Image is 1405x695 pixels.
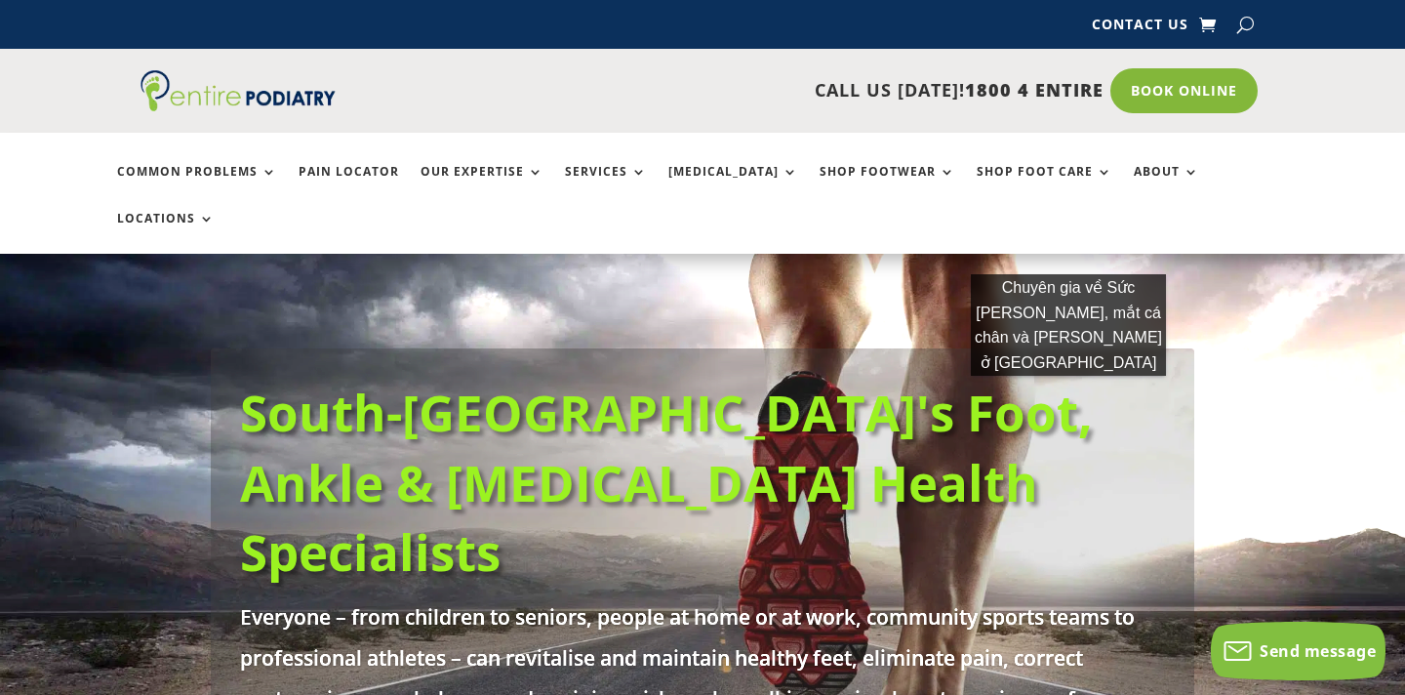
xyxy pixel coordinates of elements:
a: Common Problems [117,165,277,207]
a: Shop Footwear [820,165,955,207]
img: logo (1) [140,70,336,111]
button: Send message [1211,622,1385,680]
a: [MEDICAL_DATA] [668,165,798,207]
a: South-[GEOGRAPHIC_DATA]'s Foot, Ankle & [MEDICAL_DATA] Health Specialists [240,378,1093,586]
span: Send message [1260,640,1376,662]
a: Shop Foot Care [977,165,1112,207]
span: 1800 4 ENTIRE [965,78,1104,102]
a: Book Online [1110,68,1258,113]
a: Locations [117,212,215,254]
a: Services [565,165,647,207]
a: About [1134,165,1199,207]
a: Our Expertise [421,165,543,207]
a: Pain Locator [299,165,399,207]
p: CALL US [DATE]! [399,78,1104,103]
a: Entire Podiatry [140,96,336,115]
a: Contact Us [1092,18,1188,39]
